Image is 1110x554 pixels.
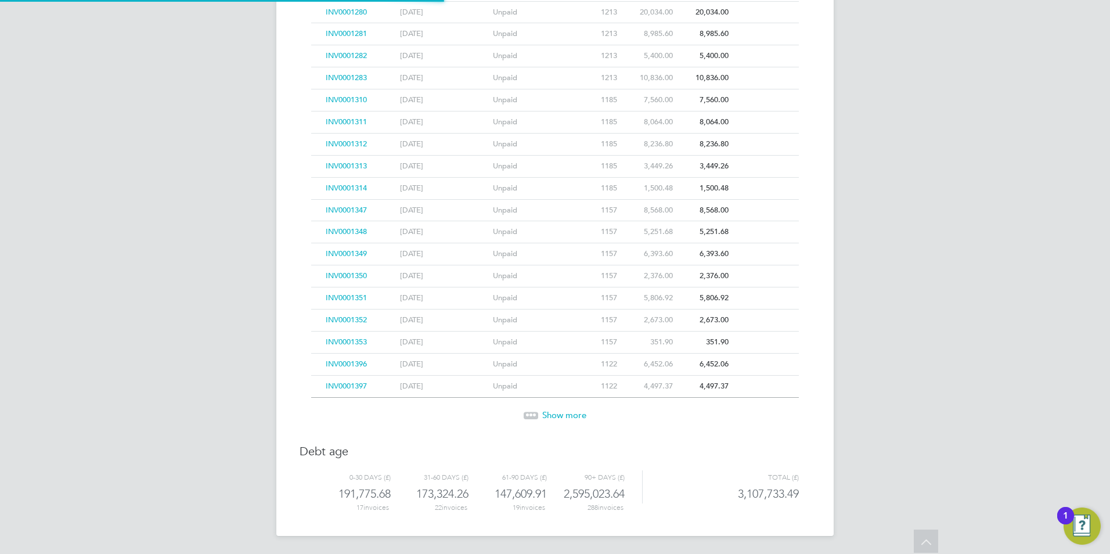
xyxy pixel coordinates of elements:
div: Unpaid [490,287,583,309]
div: 7,560.00 [676,89,731,111]
h3: Debt age [300,432,810,459]
button: Open Resource Center, 1 new notification [1064,508,1101,545]
div: 1157 [583,310,620,331]
div: 1157 [583,221,620,243]
div: 1122 [583,376,620,397]
div: 1,500.48 [676,178,731,199]
span: 19 [513,503,520,512]
span: INV0001311 [326,117,367,127]
div: 1157 [583,200,620,221]
span: INV0001310 [326,95,367,105]
div: [DATE] [397,243,490,265]
div: Unpaid [490,2,583,23]
div: [DATE] [397,287,490,309]
span: 17 [356,503,363,512]
div: Unpaid [490,354,583,375]
span: INV0001350 [326,271,367,280]
div: Unpaid [490,111,583,133]
div: Unpaid [490,89,583,111]
div: 1185 [583,134,620,155]
div: 147,609.91 [468,484,546,503]
span: INV0001348 [326,226,367,236]
div: 1213 [583,2,620,23]
div: 5,806.92 [620,287,676,309]
div: [DATE] [397,200,490,221]
div: 1185 [583,156,620,177]
div: [DATE] [397,332,490,353]
div: 5,251.68 [676,221,731,243]
span: INV0001352 [326,315,367,325]
div: 2,595,023.64 [547,484,625,503]
div: 1213 [583,67,620,89]
div: [DATE] [397,376,490,397]
span: INV0001281 [326,28,367,38]
div: 4,497.37 [676,376,731,397]
div: 2,673.00 [620,310,676,331]
div: 2,376.00 [620,265,676,287]
div: 351.90 [620,332,676,353]
span: 288 [588,503,598,512]
div: 1213 [583,23,620,45]
div: [DATE] [397,111,490,133]
div: [DATE] [397,89,490,111]
div: 7,560.00 [620,89,676,111]
div: 6,393.60 [620,243,676,265]
div: 1213 [583,45,620,67]
div: Unpaid [490,134,583,155]
div: [DATE] [397,67,490,89]
div: [DATE] [397,23,490,45]
div: [DATE] [397,354,490,375]
div: 20,034.00 [676,2,731,23]
div: 61-90 days (£) [468,470,546,484]
div: Unpaid [490,221,583,243]
span: INV0001313 [326,161,367,171]
span: INV0001396 [326,359,367,369]
div: [DATE] [397,156,490,177]
span: Show more [542,409,586,420]
div: Unpaid [490,67,583,89]
div: 191,775.68 [313,484,391,503]
span: INV0001347 [326,205,367,215]
div: 1185 [583,178,620,199]
ng-pluralize: invoices [598,503,624,512]
div: 8,064.00 [620,111,676,133]
div: 351.90 [676,332,731,353]
div: 8,985.60 [676,23,731,45]
div: 31-60 days (£) [391,470,468,484]
div: Unpaid [490,243,583,265]
ng-pluralize: invoices [442,503,467,512]
div: 1122 [583,354,620,375]
span: INV0001312 [326,139,367,149]
div: 4,497.37 [620,376,676,397]
div: 8,568.00 [620,200,676,221]
span: INV0001283 [326,73,367,82]
div: Unpaid [490,200,583,221]
div: 3,449.26 [676,156,731,177]
div: Unpaid [490,178,583,199]
span: 22 [435,503,442,512]
div: 6,452.06 [620,354,676,375]
div: 8,064.00 [676,111,731,133]
div: 90+ days (£) [547,470,625,484]
div: 1157 [583,332,620,353]
div: Total (£) [642,470,799,484]
span: INV0001397 [326,381,367,391]
div: 1157 [583,243,620,265]
div: Unpaid [490,265,583,287]
div: Unpaid [490,156,583,177]
div: 8,568.00 [676,200,731,221]
span: INV0001280 [326,7,367,17]
div: Unpaid [490,332,583,353]
span: INV0001351 [326,293,367,303]
div: 10,836.00 [620,67,676,89]
div: 10,836.00 [676,67,731,89]
ng-pluralize: invoices [363,503,389,512]
span: INV0001353 [326,337,367,347]
div: Unpaid [490,23,583,45]
div: 6,393.60 [676,243,731,265]
span: INV0001349 [326,249,367,258]
div: 20,034.00 [620,2,676,23]
ng-pluralize: invoices [520,503,545,512]
div: [DATE] [397,265,490,287]
div: 2,376.00 [676,265,731,287]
